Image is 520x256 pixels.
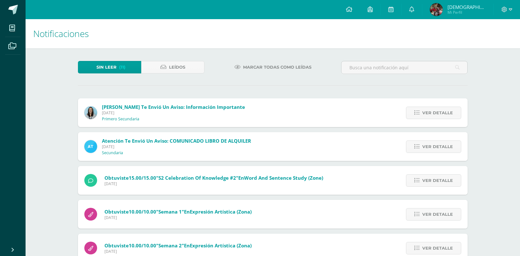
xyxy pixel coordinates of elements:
span: Expresión Artística (zona) [190,208,252,215]
span: [DATE] [102,144,251,149]
a: Sin leer(11) [78,61,141,73]
span: Obtuviste en [104,175,323,181]
span: Obtuviste en [104,242,252,249]
img: 9fc725f787f6a993fc92a288b7a8b70c.png [84,140,97,153]
span: 10.00/10.00 [129,242,156,249]
input: Busca una notificación aquí [341,61,467,74]
span: [DATE] [104,249,252,254]
a: Marcar todas como leídas [226,61,319,73]
img: aed16db0a88ebd6752f21681ad1200a1.png [84,106,97,119]
span: Marcar todas como leídas [243,61,311,73]
span: (11) [119,61,126,73]
span: [DATE] [102,110,245,116]
span: Atención te envió un aviso: COMUNICADO LIBRO DE ALQUILER [102,138,251,144]
span: 15.00/15.00 [129,175,156,181]
span: Expresión Artística (zona) [190,242,252,249]
span: Mi Perfil [447,10,486,15]
span: Ver detalle [422,141,453,153]
span: [DATE] [104,215,252,220]
span: "Semana 2" [156,242,184,249]
span: Sin leer [96,61,117,73]
p: Secundaria [102,150,123,155]
span: Word and Sentence Study (Zone) [244,175,323,181]
span: Ver detalle [422,242,453,254]
p: Primero Secundaria [102,117,139,122]
span: "Semana 1" [156,208,184,215]
a: Leídos [141,61,204,73]
span: Obtuviste en [104,208,252,215]
span: Notificaciones [33,27,89,40]
span: Ver detalle [422,107,453,119]
span: [DATE] [104,181,323,186]
span: Ver detalle [422,175,453,186]
span: Leídos [169,61,185,73]
span: [DEMOGRAPHIC_DATA][PERSON_NAME] [447,4,486,10]
img: e2f65459d4aaef35ad99b0eddf3b3a84.png [430,3,443,16]
span: 10.00/10.00 [129,208,156,215]
span: "S2 Celebration of Knowledge #2" [156,175,238,181]
span: Ver detalle [422,208,453,220]
span: [PERSON_NAME] te envió un aviso: Información importante [102,104,245,110]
